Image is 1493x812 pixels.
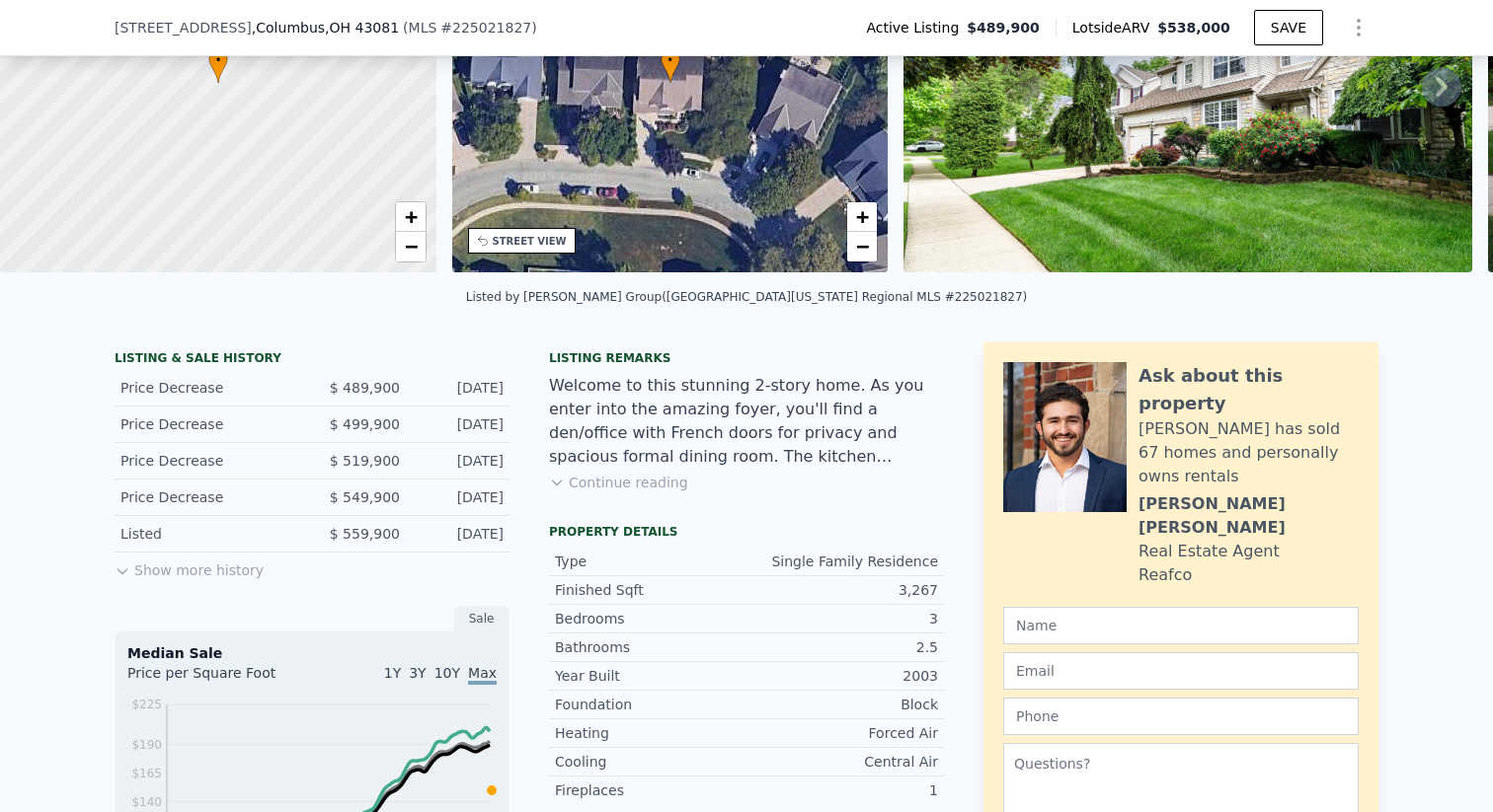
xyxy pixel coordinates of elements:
div: Price Decrease [120,378,296,398]
div: Sale [454,606,510,631]
div: Price Decrease [120,487,296,507]
span: − [404,234,417,258]
div: Price per Square Foot [127,663,312,695]
span: • [208,51,228,69]
div: [DATE] [416,378,504,398]
div: Ask about this property [1139,362,1359,417]
div: [PERSON_NAME] has sold 67 homes and personally owns rentals [1139,417,1359,488]
div: Listed [120,524,296,544]
a: Zoom in [847,202,877,232]
span: 10Y [434,665,460,681]
input: Phone [1003,698,1359,735]
div: Heating [555,723,746,743]
div: Fireplaces [555,780,746,800]
div: ( ) [403,18,537,37]
span: $489,900 [967,18,1040,37]
span: , OH 43081 [325,20,399,36]
div: Listing remarks [549,350,944,366]
div: Median Sale [127,643,497,663]
span: $ 489,900 [330,380,400,396]
span: MLS [409,20,437,36]
div: • [208,48,228,83]
div: 2003 [746,666,938,686]
tspan: $140 [131,795,162,809]
div: • [661,48,680,83]
div: Foundation [555,695,746,714]
span: Max [468,665,497,685]
div: [DATE] [416,451,504,471]
tspan: $165 [131,767,162,780]
span: Active Listing [866,18,967,37]
input: Email [1003,652,1359,690]
div: Price Decrease [120,451,296,471]
a: Zoom out [847,232,877,261]
div: Cooling [555,752,746,772]
a: Zoom out [396,232,426,261]
div: [PERSON_NAME] [PERSON_NAME] [1139,492,1359,540]
button: SAVE [1254,10,1323,45]
div: Welcome to this stunning 2-story home. As you enter into the amazing foyer, you'll find a den/off... [549,374,944,469]
span: + [856,204,869,229]
span: • [661,51,680,69]
div: Bedrooms [555,609,746,628]
div: [DATE] [416,487,504,507]
span: , Columbus [252,18,399,37]
span: Lotside ARV [1072,18,1157,37]
div: Bathrooms [555,637,746,657]
a: Zoom in [396,202,426,232]
div: Finished Sqft [555,580,746,600]
div: 2.5 [746,637,938,657]
tspan: $225 [131,698,162,711]
div: [DATE] [416,414,504,434]
span: 3Y [409,665,426,681]
div: Real Estate Agent [1139,540,1280,563]
span: $ 559,900 [330,526,400,542]
button: Continue reading [549,473,688,492]
div: STREET VIEW [493,234,567,249]
span: $ 549,900 [330,489,400,505]
div: Central Air [746,752,938,772]
span: [STREET_ADDRESS] [115,18,252,37]
div: LISTING & SALE HISTORY [115,350,510,370]
span: 1Y [384,665,401,681]
span: $ 519,900 [330,453,400,469]
span: + [404,204,417,229]
div: Property details [549,524,944,540]
button: Show Options [1339,8,1378,47]
div: Reafco [1139,563,1192,587]
div: Price Decrease [120,414,296,434]
div: 3 [746,609,938,628]
div: 3,267 [746,580,938,600]
div: Listed by [PERSON_NAME] Group ([GEOGRAPHIC_DATA][US_STATE] Regional MLS #225021827) [466,290,1027,304]
div: Type [555,552,746,571]
button: Show more history [115,553,264,580]
div: Block [746,695,938,714]
span: # 225021827 [440,20,531,36]
div: 1 [746,780,938,800]
div: [DATE] [416,524,504,544]
tspan: $190 [131,738,162,752]
div: Forced Air [746,723,938,743]
span: − [856,234,869,258]
input: Name [1003,607,1359,644]
span: $ 499,900 [330,416,400,432]
div: Single Family Residence [746,552,938,571]
div: Year Built [555,666,746,686]
span: $538,000 [1157,20,1230,36]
